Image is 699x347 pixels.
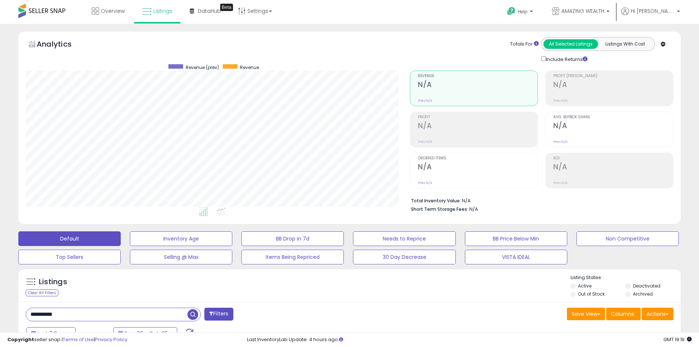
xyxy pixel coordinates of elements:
span: Listings [153,7,172,15]
label: Active [578,283,591,289]
div: Clear All Filters [26,289,58,296]
b: Short Term Storage Fees: [411,206,468,212]
div: Include Returns [536,55,596,63]
span: ROI [553,156,673,160]
li: N/A [411,196,668,205]
span: 2025-10-13 19:16 GMT [663,336,692,343]
button: Selling @ Max [130,250,232,264]
span: Help [518,8,528,15]
label: Archived [633,291,653,297]
button: Needs to Reprice [353,231,455,246]
button: Actions [642,308,673,320]
b: Total Inventory Value: [411,198,461,204]
button: Sep-29 - Oct-05 [113,327,177,340]
small: Prev: N/A [553,140,568,144]
button: 30 Day Decrease [353,250,455,264]
div: seller snap | | [7,336,127,343]
label: Deactivated [633,283,660,289]
h5: Analytics [37,39,86,51]
span: DataHub [198,7,221,15]
span: Last 7 Days [37,330,66,337]
h2: N/A [418,122,538,131]
a: Hi [PERSON_NAME] [621,7,680,24]
h2: N/A [553,163,673,173]
span: Revenue (prev) [186,64,219,71]
div: Last InventoryLab Update: 4 hours ago. [247,336,692,343]
a: Privacy Policy [95,336,127,343]
span: Revenue [418,74,538,78]
button: Save View [567,308,605,320]
span: Overview [101,7,125,15]
p: Listing States: [571,274,681,281]
button: Default [18,231,121,246]
span: Profit [418,115,538,119]
button: Items Being Repriced [241,250,344,264]
h5: Listings [39,277,67,287]
button: VISTA IDEAL [465,250,567,264]
a: Terms of Use [63,336,94,343]
h2: N/A [553,122,673,131]
button: Non Competitive [576,231,679,246]
label: Out of Stock [578,291,605,297]
i: Get Help [507,7,516,16]
small: Prev: N/A [418,181,432,185]
a: Help [501,1,540,24]
h2: N/A [418,80,538,90]
strong: Copyright [7,336,34,343]
span: Compared to: [77,330,110,337]
span: AMAZING WEALTH [561,7,604,15]
button: Last 7 Days [26,327,76,340]
button: Filters [204,308,233,321]
small: Prev: N/A [418,98,432,103]
button: All Selected Listings [543,39,598,49]
span: Columns [611,310,634,318]
span: Avg. Buybox Share [553,115,673,119]
span: Profit [PERSON_NAME] [553,74,673,78]
h2: N/A [553,80,673,90]
span: Sep-29 - Oct-05 [124,330,168,337]
div: Totals For [510,41,539,48]
button: BB Price Below Min [465,231,567,246]
h2: N/A [418,163,538,173]
div: Tooltip anchor [220,4,233,11]
span: Revenue [240,64,259,71]
button: Top Sellers [18,250,121,264]
span: Ordered Items [418,156,538,160]
span: Hi [PERSON_NAME] [631,7,675,15]
button: Inventory Age [130,231,232,246]
button: Columns [606,308,641,320]
span: N/A [469,206,478,213]
button: Listings With Cost [598,39,652,49]
button: BB Drop in 7d [241,231,344,246]
small: Prev: N/A [553,98,568,103]
small: Prev: N/A [418,140,432,144]
small: Prev: N/A [553,181,568,185]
